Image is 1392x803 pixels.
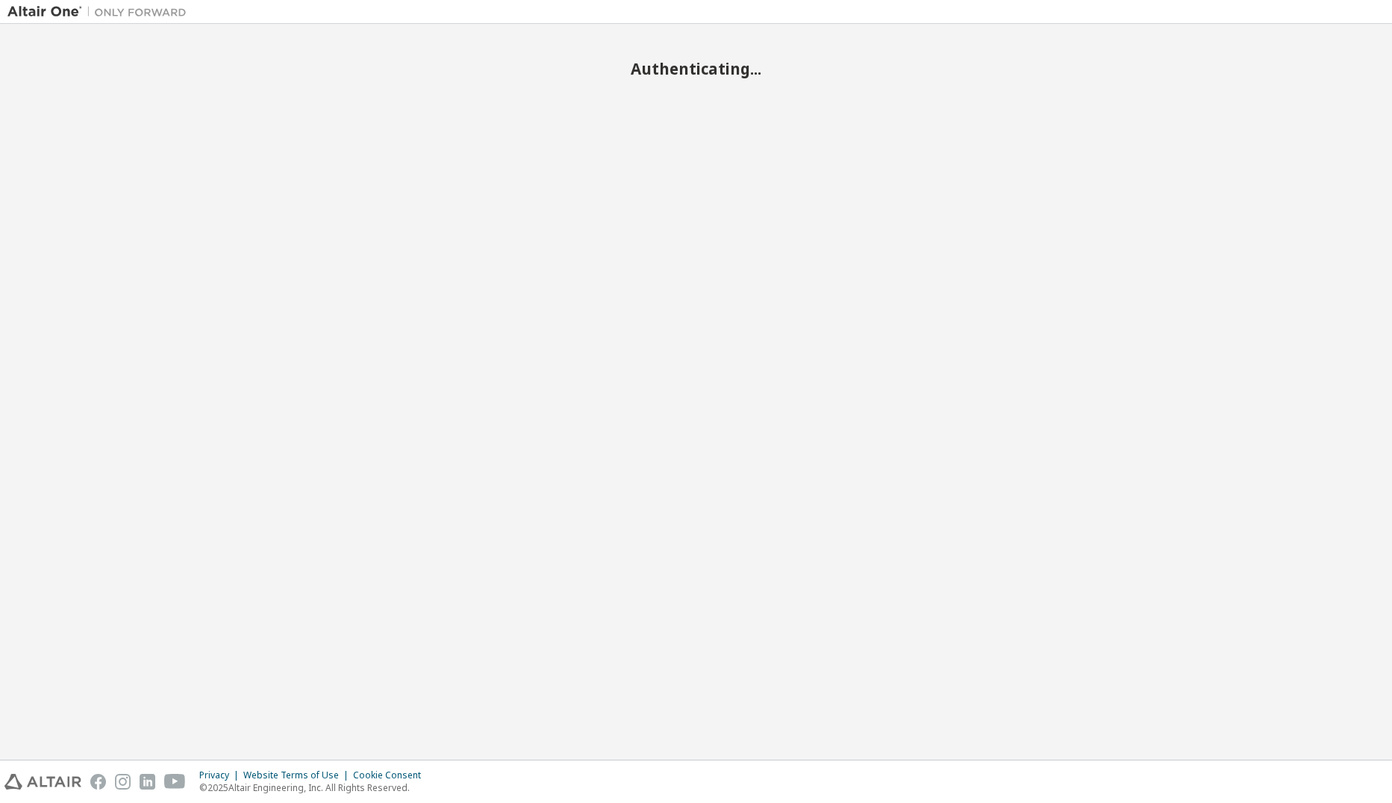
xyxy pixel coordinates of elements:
img: facebook.svg [90,774,106,790]
img: linkedin.svg [140,774,155,790]
img: Altair One [7,4,194,19]
div: Website Terms of Use [243,769,353,781]
img: youtube.svg [164,774,186,790]
div: Cookie Consent [353,769,430,781]
div: Privacy [199,769,243,781]
h2: Authenticating... [7,59,1385,78]
p: © 2025 Altair Engineering, Inc. All Rights Reserved. [199,781,430,794]
img: instagram.svg [115,774,131,790]
img: altair_logo.svg [4,774,81,790]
